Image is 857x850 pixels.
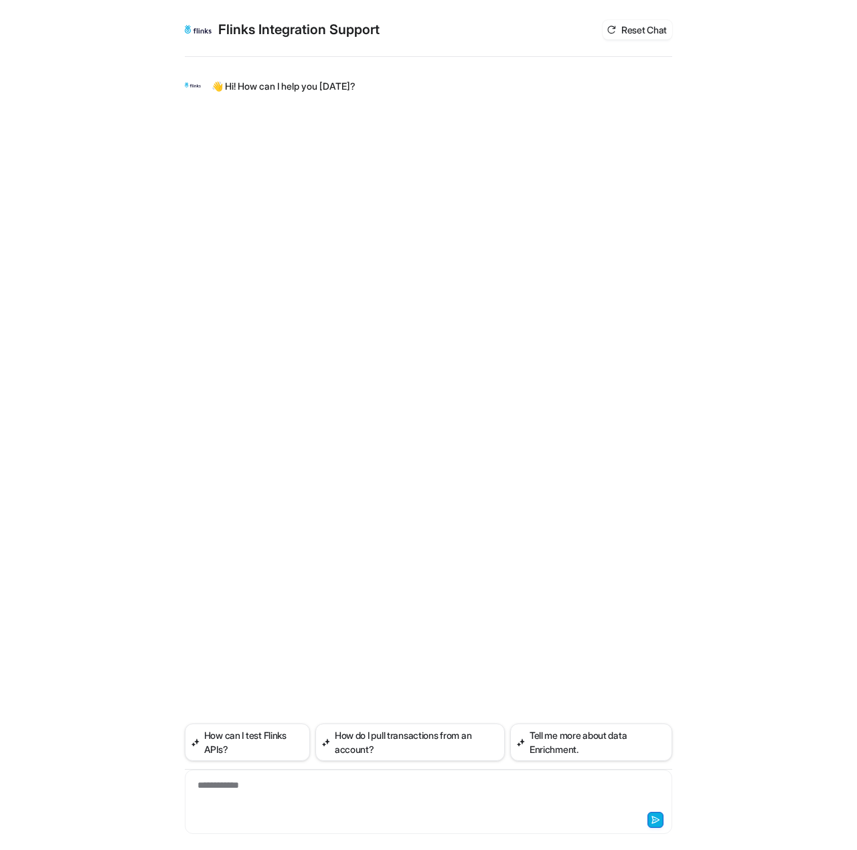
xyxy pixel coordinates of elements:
img: Widget [185,77,201,93]
p: 👋 Hi! How can I help you [DATE]? [212,78,356,94]
button: Tell me more about data Enrichment. [510,724,672,761]
img: Widget [185,16,212,43]
button: Reset Chat [603,20,672,39]
h2: Flinks Integration Support [218,20,380,39]
button: How can I test Flinks APIs? [185,724,310,761]
button: How do I pull transactions from an account? [315,724,505,761]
